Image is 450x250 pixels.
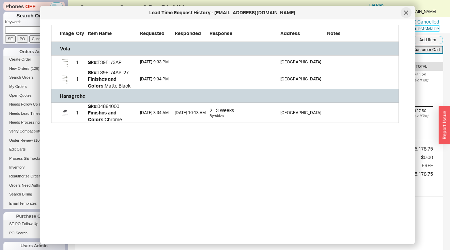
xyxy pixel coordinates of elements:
[44,9,401,16] div: Lead Time Request History - [EMAIL_ADDRESS][DOMAIN_NAME]
[34,138,41,142] span: ( 10 )
[88,103,136,123] div: 04864000
[3,200,65,207] a: Email Templates
[3,242,65,250] div: Users Admin
[60,94,85,98] h5: Hansgrohe
[3,146,65,153] a: Edit Carts
[400,46,443,53] button: Save Customer Cart
[392,108,443,113] div: $1,927.50
[140,59,171,65] div: [DATE] 9:33 PM
[3,155,65,162] a: Process SE Tracking(1)
[31,66,40,71] span: ( 126 )
[3,65,65,72] a: New Orders(126)
[3,101,65,108] a: Needs Follow Up(19)
[76,59,84,66] div: 1
[76,30,84,36] span: Qty
[88,109,136,123] div: : Chrome
[88,69,97,75] b: Sku:
[215,5,248,11] span: Customer Cart
[3,74,65,81] a: Search Orders
[88,59,97,65] b: Sku:
[3,128,65,135] a: Verify Compatibility(20)
[9,129,41,133] span: Verify Compatibility
[210,30,232,36] span: Response
[3,119,65,126] a: Needs Processing Note
[3,173,65,180] a: Reauthorize Orders
[392,73,443,78] div: $3,251.25
[79,4,259,13] h1: Customer Cart # QB-7RL-XX6-939
[369,3,384,8] a: Lei Pan
[3,12,65,19] h1: Search Orders
[210,107,277,119] div: 2 - 3 Weeks
[60,108,70,118] img: file_woxnkn.jpg
[327,30,341,36] span: Notes
[280,30,300,36] span: Address
[407,113,428,118] i: ( 25 % off list)
[175,30,201,36] span: Responded
[3,182,65,189] a: Orders Need Auths
[3,83,65,90] a: My Orders
[88,30,112,36] span: Item Name
[3,220,65,228] a: SE PO Follow Up
[5,35,16,43] input: SE
[280,110,324,116] div: [GEOGRAPHIC_DATA]
[210,113,277,119] div: By: Akiva
[60,46,70,51] h5: Vola
[412,36,443,44] button: Add Item
[3,56,65,63] a: Create Order
[60,74,70,84] img: 4_uvrwrb.jpg
[17,35,28,43] input: PO
[9,156,44,160] span: Process SE Tracking
[88,59,136,66] div: T39EL/3AP
[76,76,84,82] div: 1
[60,30,74,36] span: Image
[88,76,136,89] div: : Matte Black
[9,120,49,124] span: Needs Processing Note
[88,110,117,122] b: Finishes and Colors
[76,109,84,116] div: 1
[9,138,33,142] span: Under Review
[88,76,117,89] b: Finishes and Colors
[3,191,65,198] a: Search Billing
[9,66,29,71] span: New Orders
[5,19,65,26] p: Keyword:
[419,36,436,44] span: Add Item
[407,78,428,82] i: ( 25 % off list)
[25,3,35,10] span: OFF
[60,57,70,67] img: 3_sjx0ki.jpg
[3,2,65,11] div: Phones
[3,92,65,99] a: Open Quotes
[140,110,171,116] div: [DATE] 3:34 AM
[88,103,97,109] b: Sku:
[9,102,38,106] span: Needs Follow Up
[280,59,324,65] div: [GEOGRAPHIC_DATA]
[347,5,363,12] button: Assign
[3,212,65,220] div: Purchase Orders
[3,137,65,144] a: Under Review(10)
[29,35,58,43] input: Cust. PO/Proj
[3,48,65,56] div: Orders Admin
[140,76,171,82] div: [DATE] 9:34 PM
[88,69,136,89] div: T39EL/4AP-27
[51,42,399,123] div: grid
[3,164,65,171] a: Inventory
[175,110,206,116] div: [DATE] 10:13 AM
[140,30,165,36] span: Requested
[280,76,324,82] div: [GEOGRAPHIC_DATA]
[3,230,65,237] a: PO Search
[39,102,46,106] span: ( 19 )
[3,110,65,117] a: Needs Lead Times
